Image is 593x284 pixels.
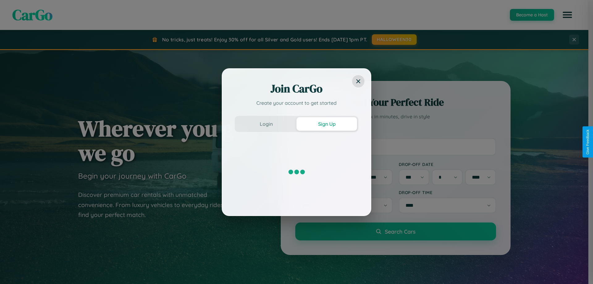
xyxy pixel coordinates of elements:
iframe: Intercom live chat [6,263,21,278]
h2: Join CarGo [235,81,358,96]
p: Create your account to get started [235,99,358,107]
div: Give Feedback [586,129,590,155]
button: Sign Up [296,117,357,131]
button: Login [236,117,296,131]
